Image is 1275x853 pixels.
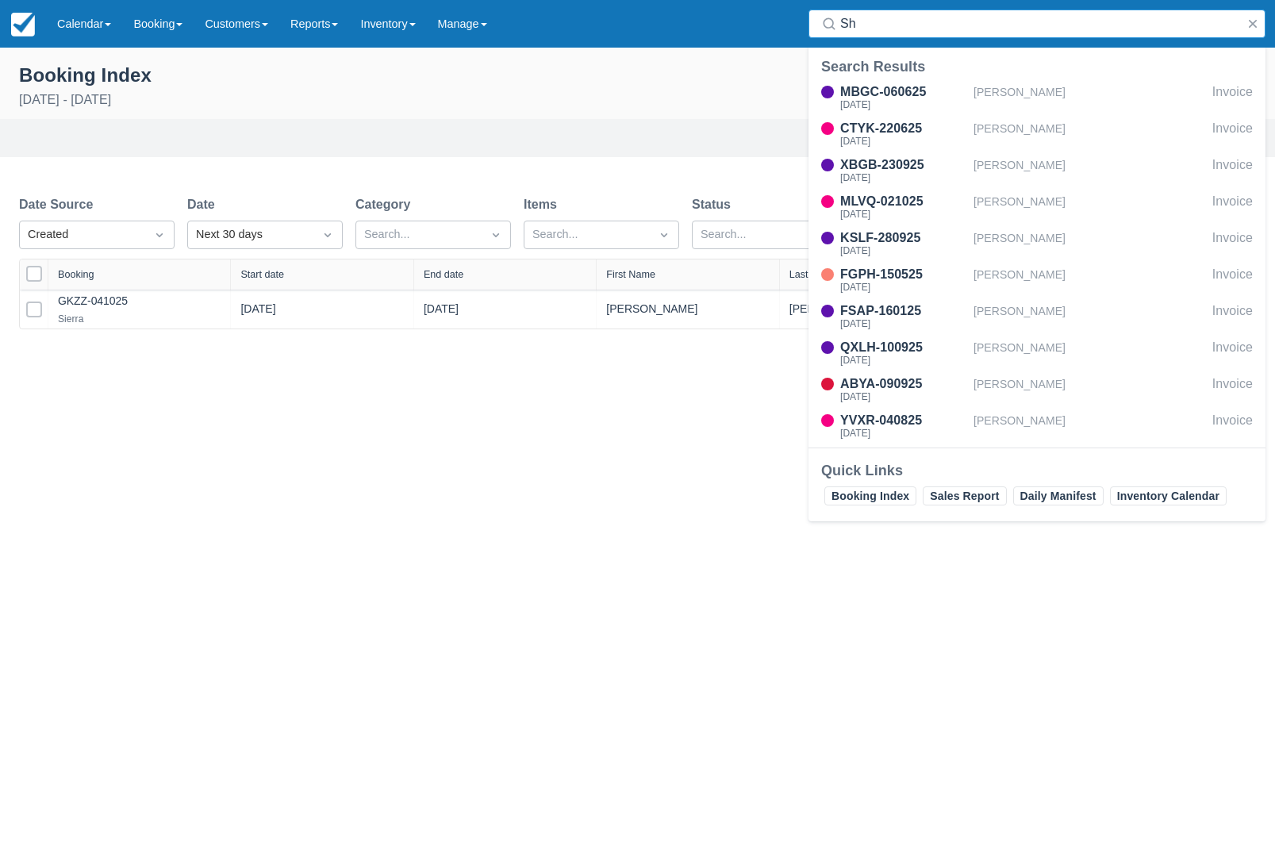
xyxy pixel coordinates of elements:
a: XBGB-230925[DATE][PERSON_NAME]Invoice [808,156,1265,186]
div: ABYA-090925 [840,375,967,394]
div: FGPH-150525 [840,265,967,284]
div: Created [28,226,137,244]
a: Daily Manifest [1013,486,1104,505]
a: YVXR-040825[DATE][PERSON_NAME]Invoice [808,411,1265,441]
label: Date Source [19,195,99,214]
div: CTYK-220625 [840,119,967,138]
div: [PERSON_NAME] [974,229,1206,259]
div: [PERSON_NAME] [974,338,1206,368]
div: Invoice [1212,338,1253,368]
div: [DATE] [840,173,967,183]
div: Quick Links [821,461,1253,480]
div: [PERSON_NAME] [974,375,1206,405]
div: [PERSON_NAME] [974,83,1206,113]
div: MLVQ-021025 [840,192,967,211]
div: [DATE] [240,301,275,324]
div: MBGC-060625 [840,83,967,102]
div: Booking Index [19,63,152,87]
div: [PERSON_NAME] [606,299,769,319]
div: [PERSON_NAME] [789,299,952,319]
img: checkfront-main-nav-mini-logo.png [11,13,35,37]
div: Invoice [1212,265,1253,295]
label: Status [692,195,737,214]
div: [DATE] [840,136,967,146]
div: [DATE] [840,428,967,438]
div: Start date [240,269,284,280]
div: [PERSON_NAME] [974,302,1206,332]
a: QXLH-100925[DATE][PERSON_NAME]Invoice [808,338,1265,368]
div: Search Results [821,57,1253,76]
div: [PERSON_NAME] [974,156,1206,186]
div: [DATE] [840,282,967,292]
a: MBGC-060625[DATE][PERSON_NAME]Invoice [808,83,1265,113]
div: [PERSON_NAME] [974,411,1206,441]
div: Invoice [1212,192,1253,222]
div: Invoice [1212,411,1253,441]
div: YVXR-040825 [840,411,967,430]
label: Date [187,195,221,214]
div: KSLF-280925 [840,229,967,248]
div: First Name [606,269,655,280]
a: MLVQ-021025[DATE][PERSON_NAME]Invoice [808,192,1265,222]
a: ABYA-090925[DATE][PERSON_NAME]Invoice [808,375,1265,405]
a: FSAP-160125[DATE][PERSON_NAME]Invoice [808,302,1265,332]
span: Dropdown icon [152,227,167,243]
a: Booking Index [824,486,916,505]
a: FGPH-150525[DATE][PERSON_NAME]Invoice [808,265,1265,295]
span: Dropdown icon [656,227,672,243]
div: Invoice [1212,229,1253,259]
div: Sierra [58,309,128,329]
div: End date [424,269,463,280]
div: Next 30 days [196,226,305,244]
div: [DATE] [840,246,967,256]
div: Booking [58,269,94,280]
div: FSAP-160125 [840,302,967,321]
a: Inventory Calendar [1110,486,1227,505]
div: [DATE] [840,209,967,219]
div: Invoice [1212,119,1253,149]
div: XBGB-230925 [840,156,967,175]
div: Invoice [1212,302,1253,332]
div: [PERSON_NAME] [974,265,1206,295]
div: [PERSON_NAME] [974,192,1206,222]
label: Items [524,195,563,214]
div: [DATE] [424,301,459,324]
div: Invoice [1212,83,1253,113]
a: CTYK-220625[DATE][PERSON_NAME]Invoice [808,119,1265,149]
div: Invoice [1212,156,1253,186]
span: Dropdown icon [320,227,336,243]
div: [DATE] [840,100,967,110]
p: [DATE] - [DATE] [19,90,152,110]
div: [PERSON_NAME] [974,119,1206,149]
span: Dropdown icon [488,227,504,243]
div: Invoice [1212,375,1253,405]
label: Category [355,195,417,214]
div: [DATE] [840,392,967,402]
div: [DATE] [840,319,967,329]
input: Search ( / ) [840,10,1240,38]
a: Sales Report [923,486,1006,505]
a: KSLF-280925[DATE][PERSON_NAME]Invoice [808,229,1265,259]
div: [DATE] [840,355,967,365]
a: GKZZ-041025 [58,294,128,307]
div: QXLH-100925 [840,338,967,357]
